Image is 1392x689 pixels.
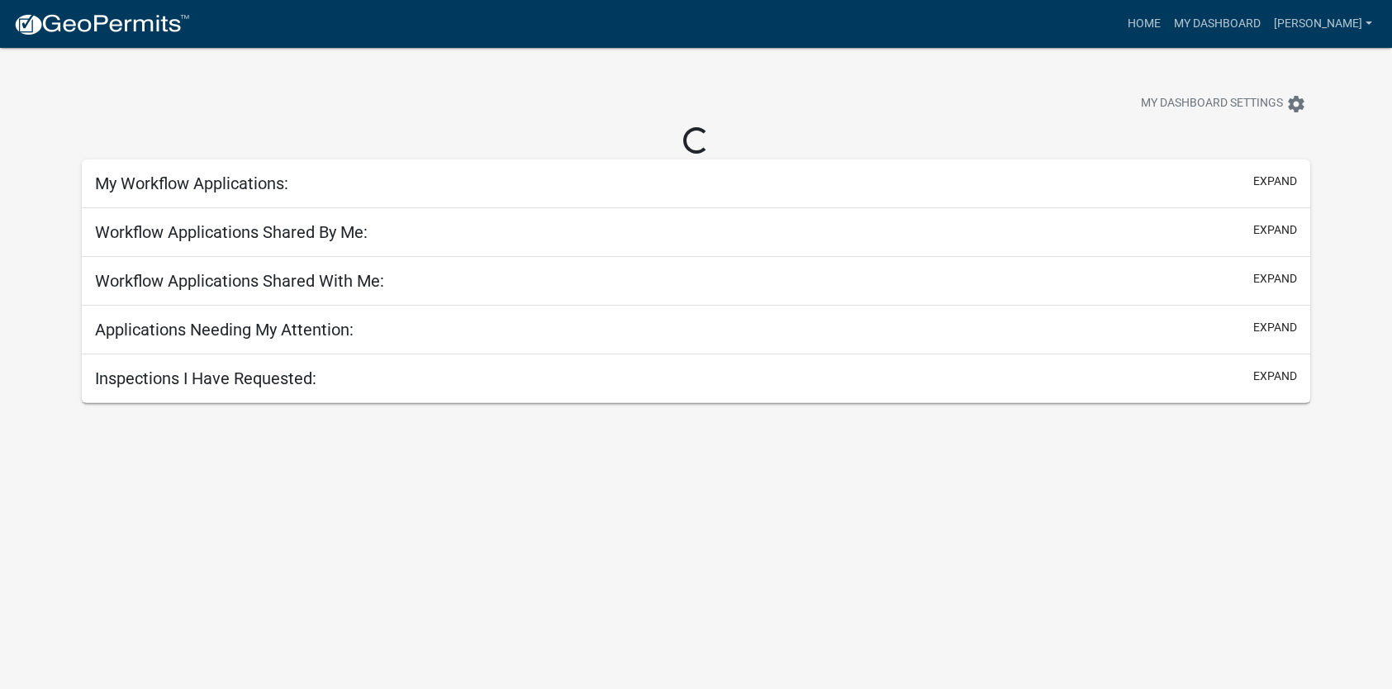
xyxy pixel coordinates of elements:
[95,222,368,242] h5: Workflow Applications Shared By Me:
[1121,8,1167,40] a: Home
[95,320,354,340] h5: Applications Needing My Attention:
[1253,319,1297,336] button: expand
[95,271,384,291] h5: Workflow Applications Shared With Me:
[1167,8,1267,40] a: My Dashboard
[1286,94,1306,114] i: settings
[1253,368,1297,385] button: expand
[1253,173,1297,190] button: expand
[1253,221,1297,239] button: expand
[1141,94,1283,114] span: My Dashboard Settings
[95,368,316,388] h5: Inspections I Have Requested:
[95,173,288,193] h5: My Workflow Applications:
[1128,88,1319,120] button: My Dashboard Settingssettings
[1267,8,1379,40] a: [PERSON_NAME]
[1253,270,1297,287] button: expand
